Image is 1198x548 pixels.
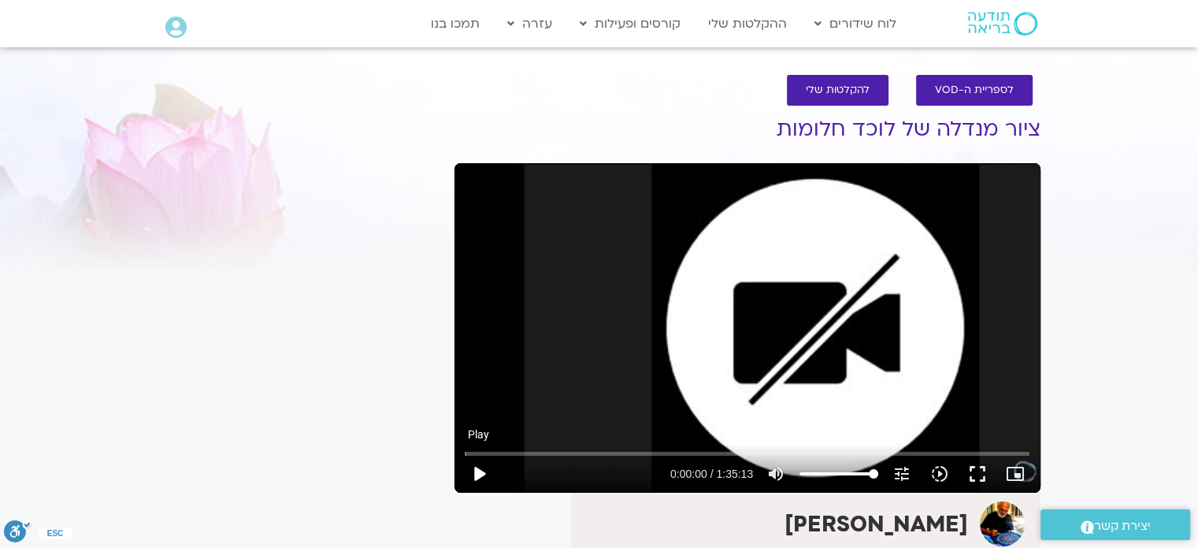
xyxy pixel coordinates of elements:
strong: [PERSON_NAME] [784,509,968,539]
span: יצירת קשר [1094,516,1151,537]
span: לספריית ה-VOD [935,84,1014,96]
a: להקלטות שלי [787,75,888,106]
a: ההקלטות שלי [700,9,795,39]
span: להקלטות שלי [806,84,870,96]
a: יצירת קשר [1040,509,1190,540]
a: עזרה [499,9,560,39]
a: לוח שידורים [807,9,904,39]
a: קורסים ופעילות [572,9,688,39]
a: תמכו בנו [423,9,488,39]
img: איתן קדמי [980,501,1025,546]
img: תודעה בריאה [968,12,1037,35]
a: לספריית ה-VOD [916,75,1033,106]
h1: ציור מנדלה של לוכד חלומות [454,117,1040,141]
